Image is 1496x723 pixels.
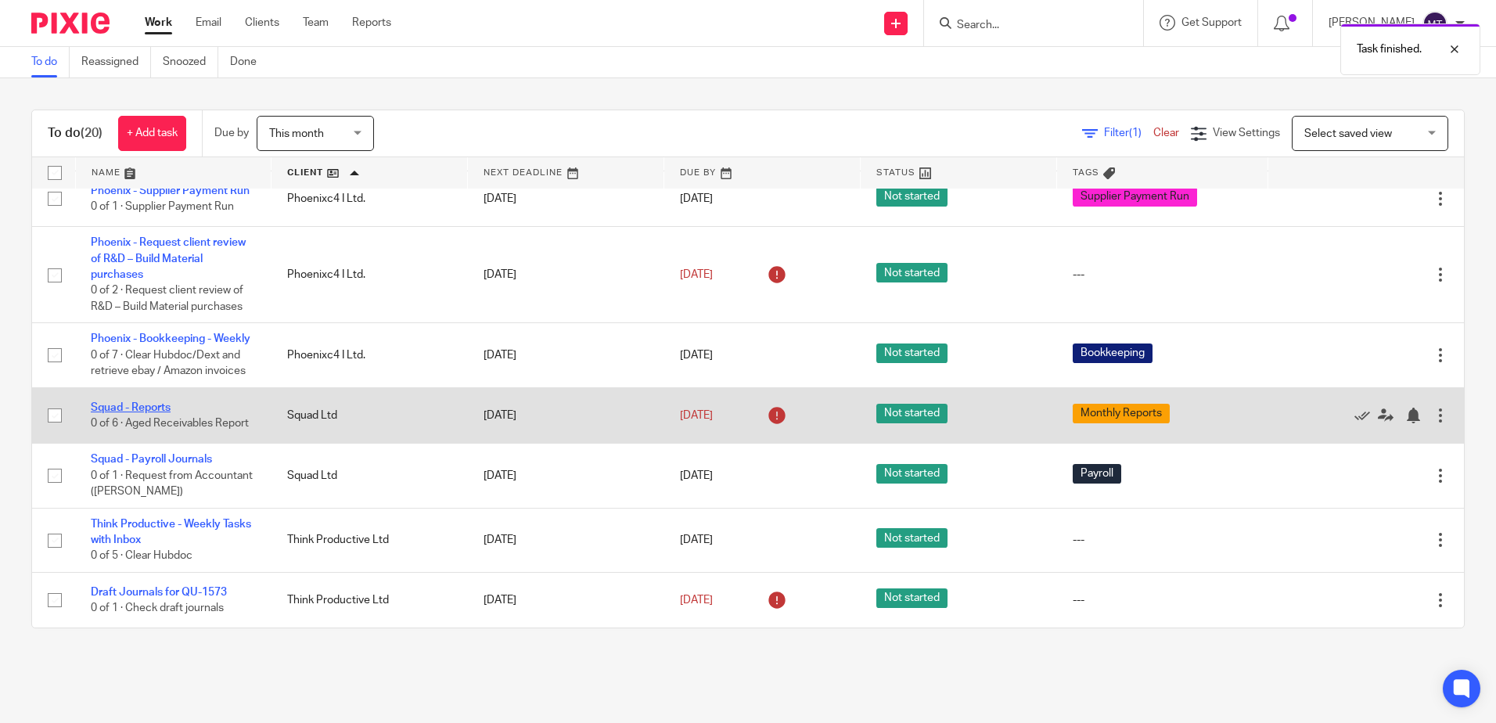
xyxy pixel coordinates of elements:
[196,15,221,31] a: Email
[1153,128,1179,138] a: Clear
[31,47,70,77] a: To do
[468,444,664,508] td: [DATE]
[680,269,713,280] span: [DATE]
[680,410,713,421] span: [DATE]
[1073,344,1153,363] span: Bookkeeping
[876,263,948,282] span: Not started
[1073,532,1252,548] div: ---
[118,116,186,151] a: + Add task
[272,508,468,572] td: Think Productive Ltd
[81,47,151,77] a: Reassigned
[1073,464,1121,484] span: Payroll
[1357,41,1422,57] p: Task finished.
[1422,11,1447,36] img: svg%3E
[468,572,664,628] td: [DATE]
[876,404,948,423] span: Not started
[1073,404,1170,423] span: Monthly Reports
[680,193,713,204] span: [DATE]
[468,387,664,443] td: [DATE]
[876,464,948,484] span: Not started
[876,344,948,363] span: Not started
[1073,592,1252,608] div: ---
[1073,168,1099,177] span: Tags
[245,15,279,31] a: Clients
[272,387,468,443] td: Squad Ltd
[91,418,249,429] span: 0 of 6 · Aged Receivables Report
[1073,187,1197,207] span: Supplier Payment Run
[91,454,212,465] a: Squad - Payroll Journals
[272,323,468,387] td: Phoenixc4 I Ltd.
[91,551,192,562] span: 0 of 5 · Clear Hubdoc
[680,350,713,361] span: [DATE]
[163,47,218,77] a: Snoozed
[303,15,329,31] a: Team
[272,444,468,508] td: Squad Ltd
[1354,408,1378,423] a: Mark as done
[91,470,253,498] span: 0 of 1 · Request from Accountant ([PERSON_NAME])
[1104,128,1153,138] span: Filter
[91,602,224,613] span: 0 of 1 · Check draft journals
[272,572,468,628] td: Think Productive Ltd
[680,534,713,545] span: [DATE]
[468,508,664,572] td: [DATE]
[91,237,246,280] a: Phoenix - Request client review of R&D – Build Material purchases
[1213,128,1280,138] span: View Settings
[91,519,251,545] a: Think Productive - Weekly Tasks with Inbox
[468,227,664,323] td: [DATE]
[214,125,249,141] p: Due by
[272,227,468,323] td: Phoenixc4 I Ltd.
[1073,267,1252,282] div: ---
[876,588,948,608] span: Not started
[352,15,391,31] a: Reports
[468,171,664,226] td: [DATE]
[91,587,227,598] a: Draft Journals for QU-1573
[1129,128,1142,138] span: (1)
[680,595,713,606] span: [DATE]
[91,333,250,344] a: Phoenix - Bookkeeping - Weekly
[680,470,713,481] span: [DATE]
[1304,128,1392,139] span: Select saved view
[91,402,171,413] a: Squad - Reports
[230,47,268,77] a: Done
[876,528,948,548] span: Not started
[876,187,948,207] span: Not started
[91,285,243,312] span: 0 of 2 · Request client review of R&D – Build Material purchases
[269,128,324,139] span: This month
[91,350,246,377] span: 0 of 7 · Clear Hubdoc/Dext and retrieve ebay / Amazon invoices
[145,15,172,31] a: Work
[272,171,468,226] td: Phoenixc4 I Ltd.
[81,127,102,139] span: (20)
[91,185,250,196] a: Phoenix - Supplier Payment Run
[91,201,234,212] span: 0 of 1 · Supplier Payment Run
[31,13,110,34] img: Pixie
[468,323,664,387] td: [DATE]
[48,125,102,142] h1: To do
